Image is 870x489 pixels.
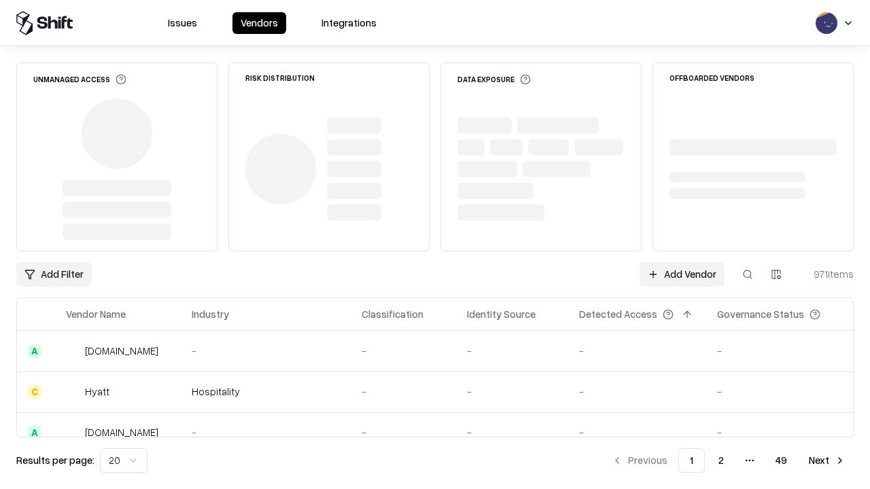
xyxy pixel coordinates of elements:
button: Next [801,448,854,473]
div: - [579,425,695,439]
div: A [28,426,41,439]
button: 49 [765,448,798,473]
button: 2 [708,448,735,473]
div: Offboarded Vendors [669,74,754,81]
div: - [717,425,842,439]
button: Integrations [313,12,385,34]
div: - [579,384,695,399]
a: Add Vendor [640,262,725,287]
div: - [467,344,557,358]
button: 1 [678,448,705,473]
div: A [28,344,41,358]
div: Governance Status [717,307,804,321]
img: primesec.co.il [66,426,80,439]
div: Identity Source [467,307,536,321]
button: Add Filter [16,262,92,287]
div: - [362,344,445,358]
div: C [28,385,41,399]
div: - [467,384,557,399]
div: Data Exposure [457,74,531,85]
div: Detected Access [579,307,657,321]
button: Issues [160,12,205,34]
div: - [362,384,445,399]
div: [DOMAIN_NAME] [85,425,158,439]
div: - [579,344,695,358]
div: Unmanaged Access [33,74,126,85]
div: - [717,384,842,399]
div: - [192,425,340,439]
img: Hyatt [66,385,80,399]
div: - [717,344,842,358]
div: Risk Distribution [245,74,315,81]
div: - [192,344,340,358]
div: Vendor Name [66,307,126,321]
p: Results per page: [16,453,94,467]
img: intrado.com [66,344,80,358]
div: Hospitality [192,384,340,399]
div: - [467,425,557,439]
button: Vendors [232,12,286,34]
div: 971 items [799,267,854,281]
div: Classification [362,307,423,321]
div: - [362,425,445,439]
div: [DOMAIN_NAME] [85,344,158,358]
div: Industry [192,307,229,321]
div: Hyatt [85,384,109,399]
nav: pagination [604,448,854,473]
